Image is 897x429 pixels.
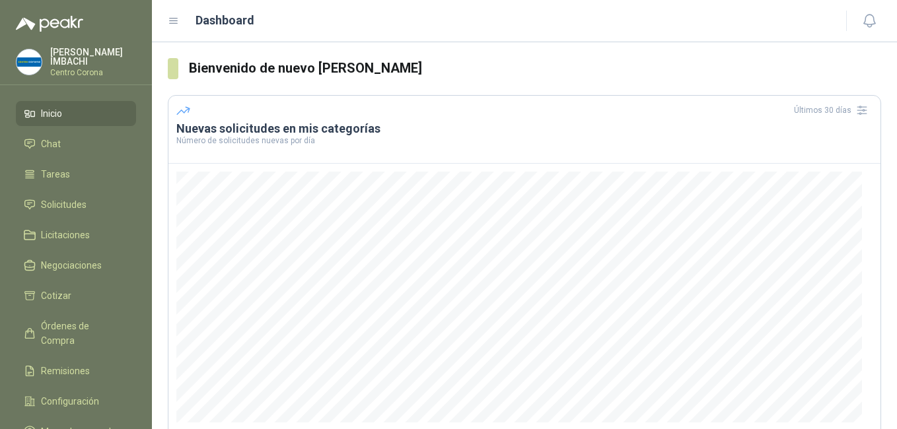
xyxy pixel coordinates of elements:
[41,394,99,409] span: Configuración
[16,358,136,383] a: Remisiones
[794,100,873,121] div: Últimos 30 días
[16,283,136,308] a: Cotizar
[50,48,136,66] p: [PERSON_NAME] IMBACHI
[41,288,71,303] span: Cotizar
[189,58,881,79] h3: Bienvenido de nuevo [PERSON_NAME]
[41,137,61,151] span: Chat
[41,258,102,273] span: Negociaciones
[16,101,136,126] a: Inicio
[16,222,136,247] a: Licitaciones
[196,11,254,30] h1: Dashboard
[41,228,90,242] span: Licitaciones
[16,389,136,414] a: Configuración
[16,253,136,278] a: Negociaciones
[41,364,90,378] span: Remisiones
[50,69,136,77] p: Centro Corona
[17,49,42,75] img: Company Logo
[16,131,136,156] a: Chat
[16,16,83,32] img: Logo peakr
[41,319,124,348] span: Órdenes de Compra
[16,162,136,187] a: Tareas
[16,313,136,353] a: Órdenes de Compra
[41,106,62,121] span: Inicio
[41,197,87,212] span: Solicitudes
[176,137,873,145] p: Número de solicitudes nuevas por día
[176,121,873,137] h3: Nuevas solicitudes en mis categorías
[16,192,136,217] a: Solicitudes
[41,167,70,181] span: Tareas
